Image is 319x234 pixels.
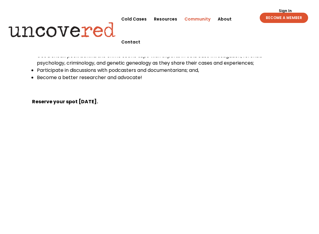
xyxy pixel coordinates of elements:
[37,67,199,74] span: Participate in discussions with podcasters and documentarians; and,
[154,8,177,30] a: Resources
[184,8,210,30] a: Community
[275,9,295,13] a: Sign In
[121,30,140,53] a: Contact
[37,74,142,81] span: Become a better researcher and advocate!
[37,52,262,66] span: Get a sneak peek behind the crime scene tape with experts in cold case investigation, forensic ps...
[218,8,232,30] a: About
[260,13,308,23] a: BECOME A MEMBER
[3,18,121,42] img: Uncovered logo
[32,98,98,105] b: Reserve your spot [DATE].
[121,8,147,30] a: Cold Cases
